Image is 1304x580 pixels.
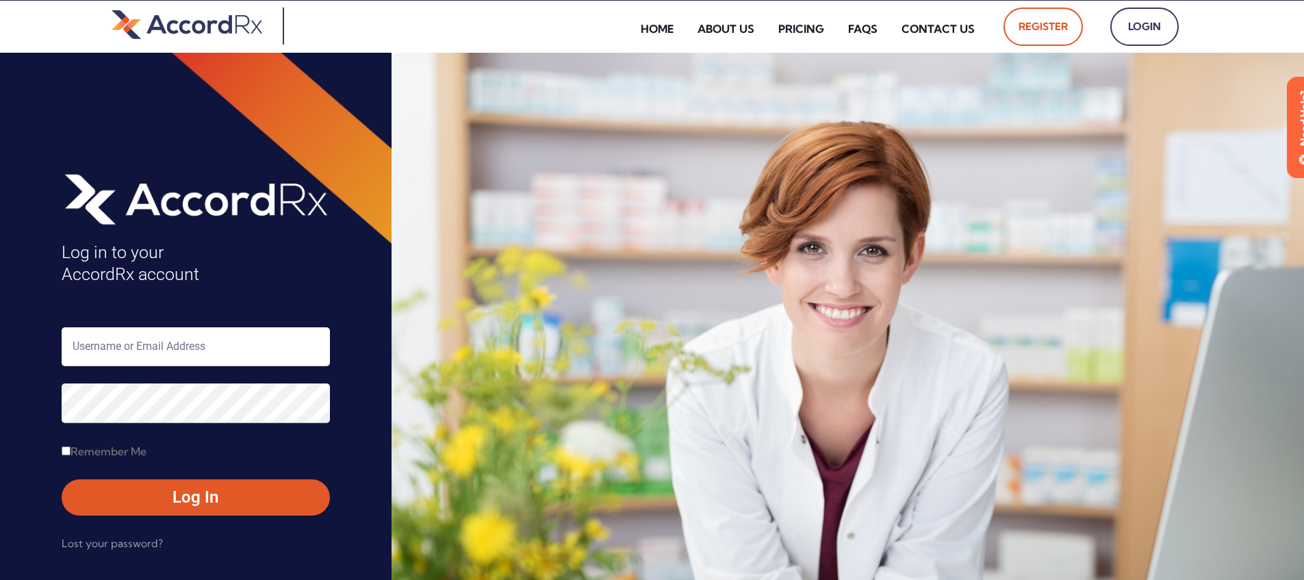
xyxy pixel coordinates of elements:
[1003,8,1083,46] a: Register
[838,13,888,45] a: FAQs
[630,13,684,45] a: Home
[75,486,316,508] span: Log In
[687,13,765,45] a: About Us
[62,533,163,555] a: Lost your password?
[62,440,146,462] label: Remember Me
[62,479,330,515] button: Log In
[62,242,330,286] h4: Log in to your AccordRx account
[62,327,330,366] input: Username or Email Address
[1019,16,1068,38] span: Register
[768,13,834,45] a: Pricing
[62,169,330,228] img: AccordRx_logo_header_white
[112,8,262,41] img: default-logo
[891,13,985,45] a: Contact Us
[1125,16,1164,38] span: Login
[62,446,71,455] input: Remember Me
[1110,8,1179,46] a: Login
